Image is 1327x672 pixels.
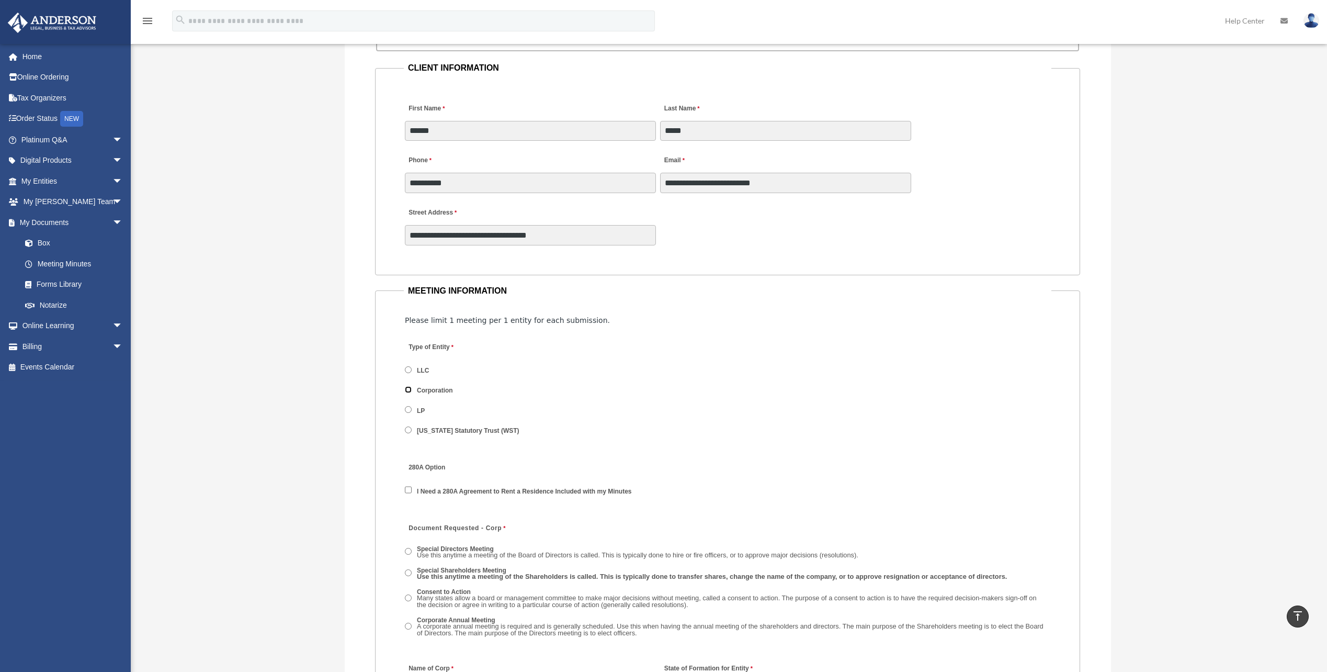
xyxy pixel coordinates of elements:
[404,61,1051,75] legend: CLIENT INFORMATION
[7,150,139,171] a: Digital Productsarrow_drop_down
[1303,13,1319,28] img: User Pic
[112,192,133,213] span: arrow_drop_down
[15,295,139,316] a: Notarize
[417,594,1037,609] span: Many states allow a board or management committee to make major decisions without meeting, called...
[405,206,504,220] label: Street Address
[15,274,139,295] a: Forms Library
[7,46,139,67] a: Home
[409,524,502,532] span: Document Requested - Corp
[15,253,133,274] a: Meeting Minutes
[414,566,1011,583] label: Special Shareholders Meeting
[7,87,139,108] a: Tax Organizers
[405,154,434,168] label: Phone
[1287,606,1309,628] a: vertical_align_top
[112,171,133,192] span: arrow_drop_down
[414,406,429,416] label: LP
[112,129,133,151] span: arrow_drop_down
[7,108,139,130] a: Order StatusNEW
[414,487,636,496] label: I Need a 280A Agreement to Rent a Residence Included with my Minutes
[7,357,139,378] a: Events Calendar
[414,616,1051,639] label: Corporate Annual Meeting
[7,336,139,357] a: Billingarrow_drop_down
[112,150,133,172] span: arrow_drop_down
[5,13,99,33] img: Anderson Advisors Platinum Portal
[414,427,523,436] label: [US_STATE] Statutory Trust (WST)
[175,14,186,26] i: search
[112,336,133,357] span: arrow_drop_down
[141,15,154,27] i: menu
[15,233,139,254] a: Box
[417,622,1044,637] span: A corporate annual meeting is required and is generally scheduled. Use this when having the annua...
[405,102,447,116] label: First Name
[7,67,139,88] a: Online Ordering
[660,154,687,168] label: Email
[1291,610,1304,622] i: vertical_align_top
[7,129,139,150] a: Platinum Q&Aarrow_drop_down
[141,18,154,27] a: menu
[405,461,504,475] label: 280A Option
[414,386,457,396] label: Corporation
[60,111,83,127] div: NEW
[404,284,1051,298] legend: MEETING INFORMATION
[417,573,1007,580] span: Use this anytime a meeting of the Shareholders is called. This is typically done to transfer shar...
[7,192,139,212] a: My [PERSON_NAME] Teamarrow_drop_down
[7,316,139,337] a: Online Learningarrow_drop_down
[417,551,858,559] span: Use this anytime a meeting of the Board of Directors is called. This is typically done to hire or...
[660,102,702,116] label: Last Name
[112,212,133,233] span: arrow_drop_down
[414,588,1051,611] label: Consent to Action
[7,212,139,233] a: My Documentsarrow_drop_down
[405,316,610,324] span: Please limit 1 meeting per 1 entity for each submission.
[414,366,433,375] label: LLC
[405,340,504,354] label: Type of Entity
[7,171,139,192] a: My Entitiesarrow_drop_down
[112,316,133,337] span: arrow_drop_down
[414,544,862,561] label: Special Directors Meeting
